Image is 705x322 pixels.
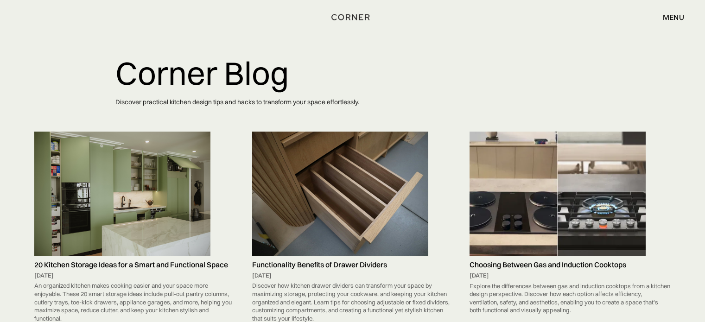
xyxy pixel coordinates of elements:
[470,260,671,269] h5: Choosing Between Gas and Induction Cooktops
[252,260,453,269] h5: Functionality Benefits of Drawer Dividers
[115,56,590,91] h1: Corner Blog
[328,11,376,23] a: home
[252,271,453,280] div: [DATE]
[663,13,684,21] div: menu
[115,91,590,114] p: Discover practical kitchen design tips and hacks to transform your space effortlessly.
[470,280,671,317] div: Explore the differences between gas and induction cooktops from a kitchen design perspective. Dis...
[654,9,684,25] div: menu
[34,271,235,280] div: [DATE]
[470,271,671,280] div: [DATE]
[34,260,235,269] h5: 20 Kitchen Storage Ideas for a Smart and Functional Space
[465,132,675,316] a: Choosing Between Gas and Induction Cooktops[DATE]Explore the differences between gas and inductio...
